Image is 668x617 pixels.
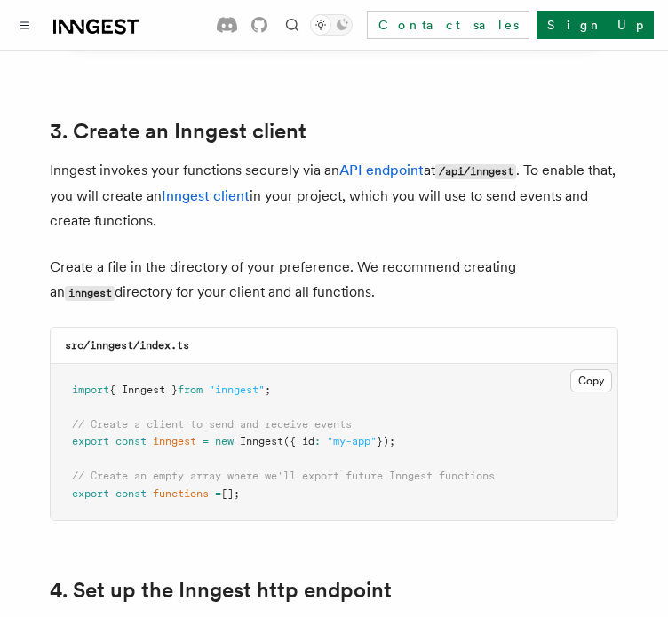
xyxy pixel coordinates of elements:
span: "my-app" [327,435,377,447]
button: Copy [570,369,612,392]
span: : [314,435,321,447]
span: export [72,487,109,500]
span: "inngest" [209,384,265,396]
code: /api/inngest [435,164,516,179]
span: const [115,487,147,500]
a: Sign Up [537,11,654,39]
span: ; [265,384,271,396]
p: Create a file in the directory of your preference. We recommend creating an directory for your cl... [50,255,618,305]
span: inngest [153,435,196,447]
span: // Create an empty array where we'll export future Inngest functions [72,470,495,482]
span: import [72,384,109,396]
span: from [178,384,203,396]
code: src/inngest/index.ts [65,339,189,352]
span: functions [153,487,209,500]
a: Inngest client [162,187,250,204]
button: Toggle navigation [14,14,36,36]
a: API endpoint [339,162,424,178]
a: 3. Create an Inngest client [50,119,306,144]
span: ({ id [283,435,314,447]
span: = [203,435,209,447]
span: []; [221,487,240,500]
a: 4. Set up the Inngest http endpoint [50,578,392,603]
span: const [115,435,147,447]
span: { Inngest } [109,384,178,396]
button: Toggle dark mode [310,14,353,36]
p: Inngest invokes your functions securely via an at . To enable that, you will create an in your pr... [50,158,618,233]
span: = [215,487,221,500]
span: }); [377,435,395,447]
span: export [72,435,109,447]
span: new [215,435,234,447]
button: Find something... [282,14,303,36]
code: inngest [65,286,115,301]
a: Contact sales [367,11,529,39]
span: // Create a client to send and receive events [72,418,352,431]
span: Inngest [240,435,283,447]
